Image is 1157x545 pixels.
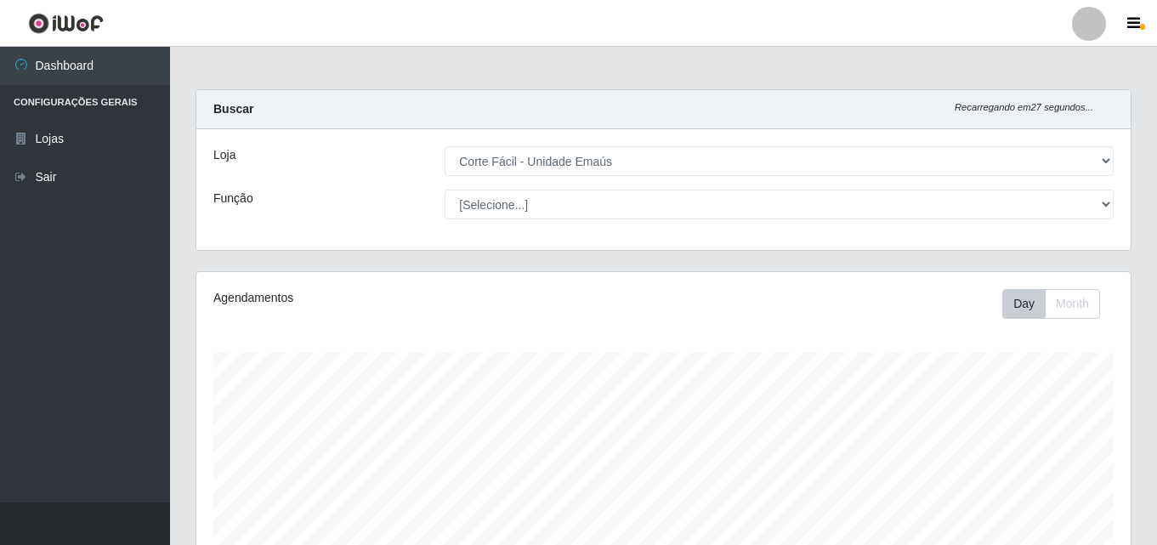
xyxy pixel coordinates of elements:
[213,289,574,307] div: Agendamentos
[213,190,253,207] label: Função
[1045,289,1100,319] button: Month
[1002,289,1100,319] div: First group
[1002,289,1046,319] button: Day
[213,146,235,164] label: Loja
[955,102,1093,112] i: Recarregando em 27 segundos...
[213,102,253,116] strong: Buscar
[1002,289,1114,319] div: Toolbar with button groups
[28,13,104,34] img: CoreUI Logo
